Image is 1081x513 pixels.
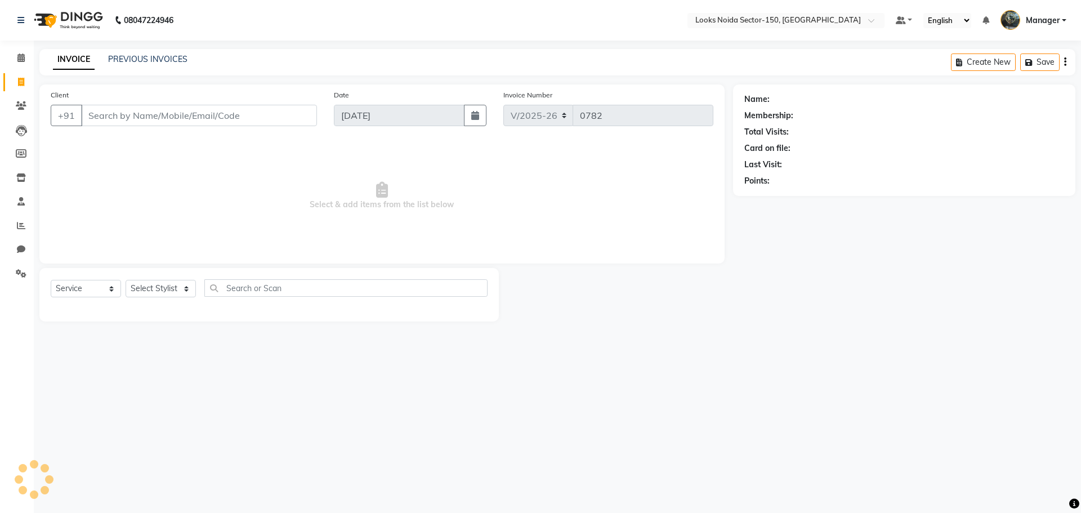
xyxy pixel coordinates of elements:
button: Save [1020,53,1060,71]
input: Search by Name/Mobile/Email/Code [81,105,317,126]
div: Name: [744,93,770,105]
a: PREVIOUS INVOICES [108,54,187,64]
label: Client [51,90,69,100]
button: +91 [51,105,82,126]
div: Membership: [744,110,793,122]
div: Card on file: [744,142,790,154]
b: 08047224946 [124,5,173,36]
label: Date [334,90,349,100]
div: Total Visits: [744,126,789,138]
span: Manager [1026,15,1060,26]
img: logo [29,5,106,36]
label: Invoice Number [503,90,552,100]
input: Search or Scan [204,279,488,297]
div: Points: [744,175,770,187]
button: Create New [951,53,1016,71]
div: Last Visit: [744,159,782,171]
span: Select & add items from the list below [51,140,713,252]
img: Manager [1000,10,1020,30]
a: INVOICE [53,50,95,70]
